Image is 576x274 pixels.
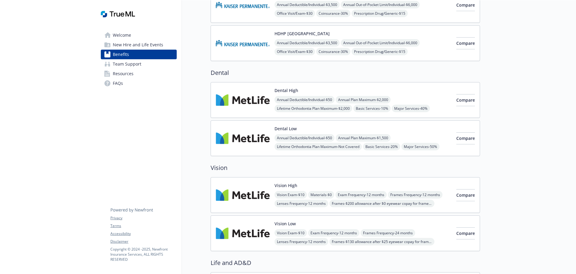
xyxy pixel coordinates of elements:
a: Accessibility [110,231,176,236]
span: Vision Exam - $10 [274,229,307,237]
span: New Hire and Life Events [113,40,163,50]
span: Lifetime Orthodontia Plan Maximum - Not Covered [274,143,362,150]
h2: Vision [211,163,480,172]
span: Compare [456,2,475,8]
span: Compare [456,97,475,103]
span: Basic Services - 10% [353,105,391,112]
a: Resources [101,69,177,79]
a: Welcome [101,30,177,40]
a: Terms [110,223,176,229]
a: Benefits [101,50,177,59]
a: FAQs [101,79,177,88]
button: Compare [456,227,475,239]
img: Metlife Inc carrier logo [216,125,270,151]
button: Compare [456,189,475,201]
span: Annual Plan Maximum - $1,500 [336,134,391,142]
span: Annual Out-of-Pocket Limit/Individual - $6,000 [341,39,420,47]
img: Metlife Inc carrier logo [216,220,270,246]
a: Team Support [101,59,177,69]
button: Vision Low [274,220,296,227]
span: Office Visit/Exam - $30 [274,48,315,55]
span: Exam Frequency - 12 months [308,229,359,237]
span: Vision Exam - $10 [274,191,307,199]
span: Compare [456,192,475,198]
img: Kaiser Permanente Insurance Company carrier logo [216,30,270,56]
span: Major Services - 40% [392,105,430,112]
span: Lifetime Orthodontia Plan Maximum - $2,000 [274,105,352,112]
span: Annual Plan Maximum - $2,000 [336,96,391,103]
span: Compare [456,40,475,46]
a: Disclaimer [110,239,176,244]
span: Major Services - 50% [401,143,439,150]
span: Prescription Drug/Generic - $15 [352,10,408,17]
span: Annual Deductible/Individual - $3,500 [274,1,340,8]
span: Materials - $0 [308,191,334,199]
span: Frames Frequency - 24 months [361,229,415,237]
span: Prescription Drug/Generic - $15 [352,48,408,55]
img: Metlife Inc carrier logo [216,182,270,208]
a: New Hire and Life Events [101,40,177,50]
span: Annual Out-of-Pocket Limit/Individual - $6,000 [341,1,420,8]
span: Annual Deductible/Individual - $50 [274,96,334,103]
span: Exam Frequency - 12 months [335,191,387,199]
span: Coinsurance - 30% [316,10,350,17]
span: Lenses Frequency - 12 months [274,200,328,207]
p: Copyright © 2024 - 2025 , Newfront Insurance Services, ALL RIGHTS RESERVED [110,247,176,262]
span: Frames - $200 allowance after $0 eyewear copay for frame; Costco, Walmart and Sam’s Club: $110 al... [329,200,434,207]
h2: Life and AD&D [211,258,480,267]
span: Compare [456,230,475,236]
span: Resources [113,69,133,79]
span: Team Support [113,59,141,69]
span: Frames Frequency - 12 months [388,191,442,199]
span: Annual Deductible/Individual - $50 [274,134,334,142]
button: Dental Low [274,125,297,132]
span: Office Visit/Exam - $30 [274,10,315,17]
span: Benefits [113,50,129,59]
img: Metlife Inc carrier logo [216,87,270,113]
button: Dental High [274,87,298,94]
h2: Dental [211,68,480,77]
button: Compare [456,94,475,106]
span: Frames - $130 allowance after $25 eyewear copay for frame; Costco, Walmart and Sam’s Club: $70 al... [329,238,434,245]
button: Compare [456,132,475,144]
span: Coinsurance - 30% [316,48,350,55]
span: Welcome [113,30,131,40]
button: Vision High [274,182,297,189]
button: Compare [456,37,475,49]
a: Privacy [110,215,176,221]
span: Basic Services - 20% [363,143,400,150]
span: FAQs [113,79,123,88]
span: Lenses Frequency - 12 months [274,238,328,245]
span: Annual Deductible/Individual - $3,500 [274,39,340,47]
span: Compare [456,135,475,141]
button: HDHP [GEOGRAPHIC_DATA] [274,30,330,37]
